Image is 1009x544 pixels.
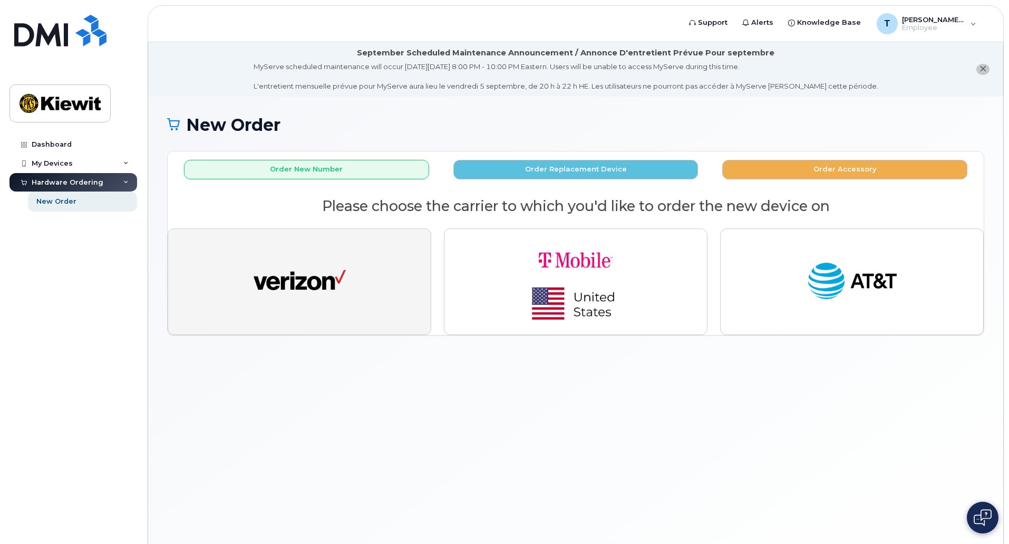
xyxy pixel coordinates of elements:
div: MyServe scheduled maintenance will occur [DATE][DATE] 8:00 PM - 10:00 PM Eastern. Users will be u... [254,62,878,91]
img: t-mobile-78392d334a420d5b7f0e63d4fa81f6287a21d394dc80d677554bb55bbab1186f.png [502,237,649,326]
img: at_t-fb3d24644a45acc70fc72cc47ce214d34099dfd970ee3ae2334e4251f9d920fd.png [806,258,898,306]
img: Open chat [974,509,992,526]
h1: New Order [167,116,984,134]
h2: Please choose the carrier to which you'd like to order the new device on [168,198,984,214]
button: close notification [976,64,989,75]
button: Order Accessory [722,160,967,179]
button: Order Replacement Device [453,160,698,179]
img: verizon-ab2890fd1dd4a6c9cf5f392cd2db4626a3dae38ee8226e09bcb5c993c4c79f81.png [254,258,346,306]
div: September Scheduled Maintenance Announcement / Annonce D'entretient Prévue Pour septembre [357,47,774,59]
button: Order New Number [184,160,429,179]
